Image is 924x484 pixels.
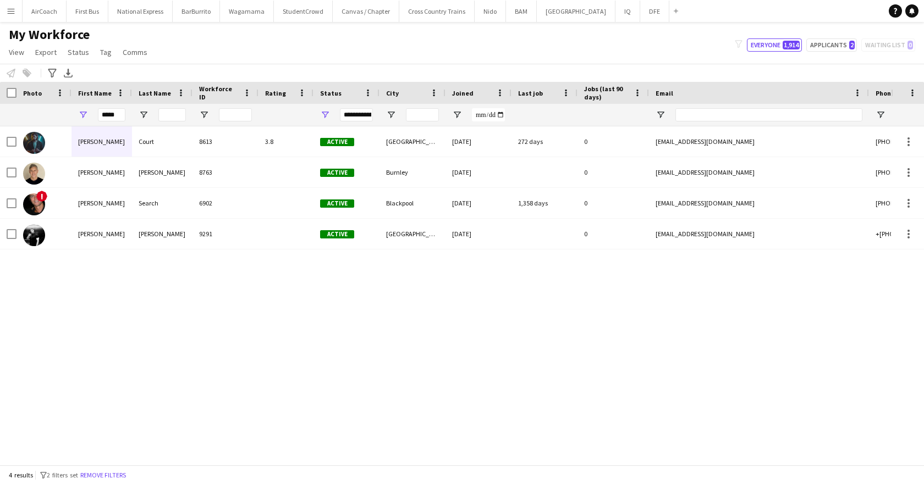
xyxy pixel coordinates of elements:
[123,47,147,57] span: Comms
[656,89,673,97] span: Email
[193,188,258,218] div: 6902
[9,26,90,43] span: My Workforce
[577,157,649,187] div: 0
[320,230,354,238] span: Active
[258,126,313,157] div: 3.8
[23,193,45,215] img: Craig Search
[656,110,665,120] button: Open Filter Menu
[472,108,505,121] input: Joined Filter Input
[193,157,258,187] div: 8763
[649,188,869,218] div: [EMAIL_ADDRESS][DOMAIN_NAME]
[320,199,354,208] span: Active
[386,110,396,120] button: Open Filter Menu
[806,38,857,52] button: Applicants2
[380,188,446,218] div: Blackpool
[320,89,342,97] span: Status
[139,110,148,120] button: Open Filter Menu
[71,219,132,249] div: [PERSON_NAME]
[452,110,462,120] button: Open Filter Menu
[640,1,669,22] button: DFE
[71,126,132,157] div: [PERSON_NAME]
[98,108,125,121] input: First Name Filter Input
[9,47,24,57] span: View
[71,157,132,187] div: [PERSON_NAME]
[193,126,258,157] div: 8613
[158,108,186,121] input: Last Name Filter Input
[446,126,512,157] div: [DATE]
[506,1,537,22] button: BAM
[849,41,855,49] span: 2
[173,1,220,22] button: BarBurrito
[584,85,629,101] span: Jobs (last 90 days)
[23,132,45,154] img: Craig Court
[199,85,239,101] span: Workforce ID
[380,219,446,249] div: [GEOGRAPHIC_DATA]
[23,1,67,22] button: AirCoach
[23,163,45,185] img: Craig Evans
[71,188,132,218] div: [PERSON_NAME]
[475,1,506,22] button: Nido
[220,1,274,22] button: Wagamama
[386,89,399,97] span: City
[67,1,108,22] button: First Bus
[132,188,193,218] div: Search
[537,1,615,22] button: [GEOGRAPHIC_DATA]
[63,45,94,59] a: Status
[399,1,475,22] button: Cross Country Trains
[132,219,193,249] div: [PERSON_NAME]
[132,157,193,187] div: [PERSON_NAME]
[47,471,78,479] span: 2 filters set
[320,110,330,120] button: Open Filter Menu
[615,1,640,22] button: IQ
[675,108,862,121] input: Email Filter Input
[274,1,333,22] button: StudentCrowd
[193,219,258,249] div: 9291
[577,126,649,157] div: 0
[62,66,75,80] app-action-btn: Export XLSX
[446,157,512,187] div: [DATE]
[219,108,252,121] input: Workforce ID Filter Input
[783,41,800,49] span: 1,914
[23,224,45,246] img: Craig Wolsey
[452,89,474,97] span: Joined
[320,169,354,177] span: Active
[577,219,649,249] div: 0
[649,126,869,157] div: [EMAIL_ADDRESS][DOMAIN_NAME]
[139,89,171,97] span: Last Name
[649,157,869,187] div: [EMAIL_ADDRESS][DOMAIN_NAME]
[4,45,29,59] a: View
[446,219,512,249] div: [DATE]
[132,126,193,157] div: Court
[96,45,116,59] a: Tag
[747,38,802,52] button: Everyone1,914
[36,191,47,202] span: !
[876,89,895,97] span: Phone
[78,469,128,481] button: Remove filters
[78,89,112,97] span: First Name
[649,219,869,249] div: [EMAIL_ADDRESS][DOMAIN_NAME]
[320,138,354,146] span: Active
[577,188,649,218] div: 0
[100,47,112,57] span: Tag
[199,110,209,120] button: Open Filter Menu
[512,126,577,157] div: 272 days
[46,66,59,80] app-action-btn: Advanced filters
[380,157,446,187] div: Burnley
[512,188,577,218] div: 1,358 days
[380,126,446,157] div: [GEOGRAPHIC_DATA]
[876,110,886,120] button: Open Filter Menu
[446,188,512,218] div: [DATE]
[406,108,439,121] input: City Filter Input
[31,45,61,59] a: Export
[265,89,286,97] span: Rating
[35,47,57,57] span: Export
[518,89,543,97] span: Last job
[68,47,89,57] span: Status
[23,89,42,97] span: Photo
[78,110,88,120] button: Open Filter Menu
[118,45,152,59] a: Comms
[108,1,173,22] button: National Express
[333,1,399,22] button: Canvas / Chapter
